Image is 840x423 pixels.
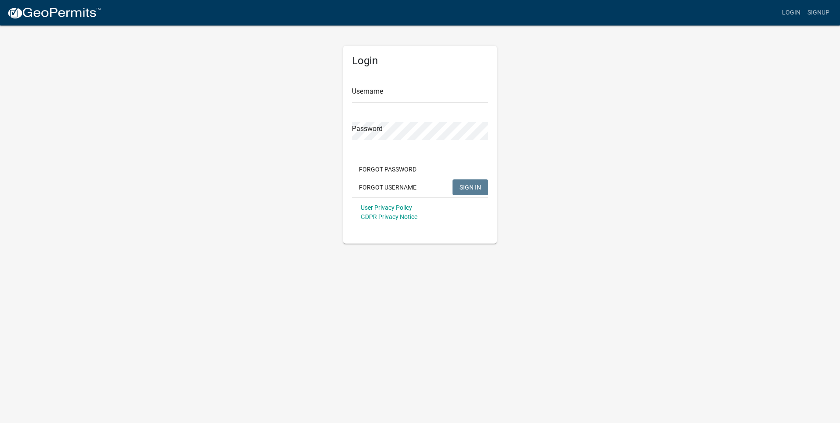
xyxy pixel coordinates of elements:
a: Signup [804,4,833,21]
h5: Login [352,55,488,67]
a: Login [778,4,804,21]
a: GDPR Privacy Notice [361,213,417,220]
button: Forgot Username [352,179,424,195]
a: User Privacy Policy [361,204,412,211]
button: Forgot Password [352,161,424,177]
span: SIGN IN [460,183,481,190]
button: SIGN IN [453,179,488,195]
